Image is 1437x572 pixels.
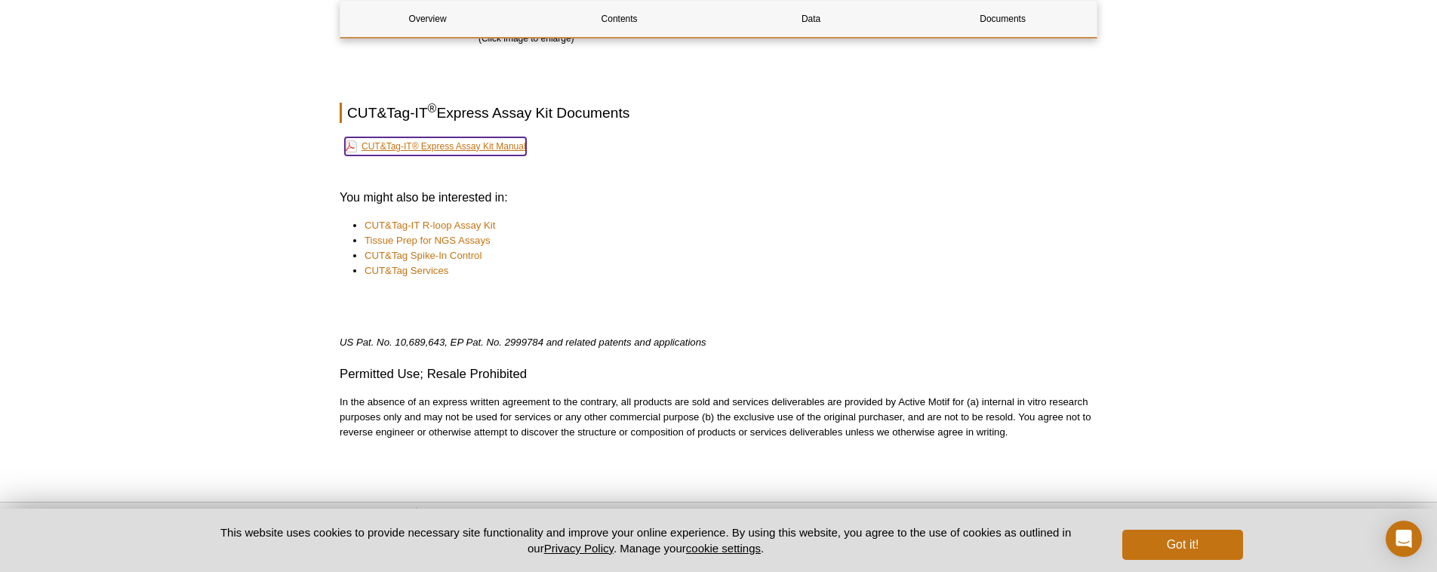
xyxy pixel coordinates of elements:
[365,263,448,278] a: CUT&Tag Services
[345,137,526,155] a: CUT&Tag-IT® Express Assay Kit Manual
[340,337,706,348] em: US Pat. No. 10,689,643, EP Pat. No. 2999784 and related patents and applications
[340,1,515,37] a: Overview
[1386,521,1422,557] div: Open Intercom Messenger
[332,503,506,564] img: Active Motif,
[340,189,1097,207] h3: You might also be interested in:
[194,524,1097,556] p: This website uses cookies to provide necessary site functionality and improve your online experie...
[428,102,437,115] sup: ®
[724,1,898,37] a: Data
[365,218,495,233] a: CUT&Tag-IT R-loop Assay Kit
[915,1,1090,37] a: Documents
[532,1,706,37] a: Contents
[340,103,1097,123] h2: CUT&Tag-IT Express Assay Kit Documents
[365,248,482,263] a: CUT&Tag Spike-In Control
[1122,530,1243,560] button: Got it!
[686,542,761,555] button: cookie settings
[340,395,1097,440] p: In the absence of an express written agreement to the contrary, all products are sold and service...
[365,233,491,248] a: Tissue Prep for NGS Assays
[544,542,614,555] a: Privacy Policy
[340,365,1097,383] h3: Permitted Use; Resale Prohibited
